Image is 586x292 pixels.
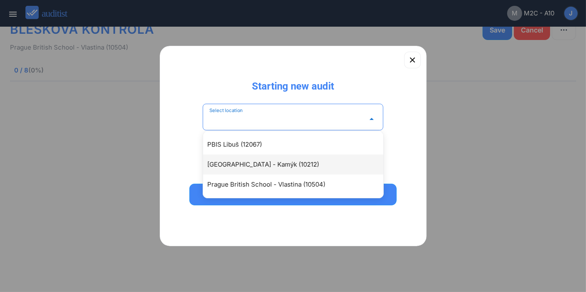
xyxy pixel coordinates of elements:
[200,190,386,200] div: Start Audit
[207,180,387,190] div: Prague British School - Vlastina (10504)
[207,160,387,170] div: [GEOGRAPHIC_DATA] - Kamýk (10212)
[189,184,397,205] button: Start Audit
[245,73,341,93] div: Starting new audit
[209,112,365,126] input: Select location
[367,114,377,124] i: arrow_drop_down
[207,140,387,150] div: PBIS Libuš (12067)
